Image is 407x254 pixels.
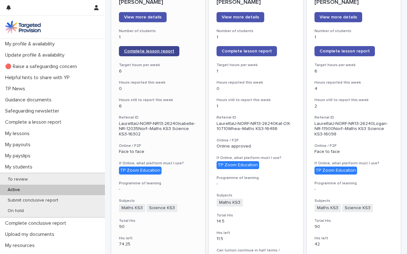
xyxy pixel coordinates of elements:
[217,104,295,109] p: 1
[119,12,167,22] a: View more details
[314,86,393,92] p: 4
[217,98,295,103] h3: Hours still to report this week
[3,220,71,226] p: Complete conclusive report
[119,46,179,56] a: Complete lesson report
[314,198,393,203] h3: Subjects
[119,242,197,247] p: 74.25
[119,86,197,92] p: 0
[119,115,197,120] h3: Referral ID
[119,204,145,212] span: Maths KS3
[314,224,393,230] p: 90
[314,46,375,56] a: Complete lesson report
[217,219,295,224] p: 14.5
[3,164,38,170] p: My students
[314,149,393,154] p: Face to face
[119,167,162,175] div: TP Zoom Education
[119,80,197,85] h3: Hours reported this week
[217,35,295,40] p: 1
[314,104,393,109] p: 2
[3,41,60,47] p: My profile & availability
[217,144,295,149] p: Online approved
[314,181,393,186] h3: Programme of learning
[320,49,370,53] span: Complete lesson report
[217,121,295,132] p: LaurettaU-NORF-NR13-26240Kat-OX-10710Whea--Maths KS3-16486
[3,198,63,203] p: Submit conclusive report
[217,69,295,74] p: 1
[124,49,174,53] span: Complete lesson report
[3,208,29,214] p: On hold
[314,218,393,223] h3: Total Hrs
[3,231,59,237] p: Upload my documents
[314,35,393,40] p: 1
[3,97,57,103] p: Guidance documents
[124,15,162,19] span: View more details
[3,119,66,125] p: Complete a lesson report
[119,224,197,230] p: 90
[217,199,243,207] span: Maths KS3
[119,149,197,154] p: Face to face
[119,121,197,137] p: LaurettaU-NORF-NR13-26240Isabelle-NR-12035Norf--Maths KS3 Science KS3-16302
[119,29,197,34] h3: Number of students
[3,243,40,249] p: My resources
[119,69,197,74] p: 6
[342,204,373,212] span: Science KS3
[5,21,41,33] img: M5nRWzHhSzIhMunXDL62
[147,204,177,212] span: Science KS3
[3,142,36,148] p: My payouts
[314,161,393,166] h3: If Online, what platform must I use?
[217,63,295,68] h3: Target hours per week
[217,161,259,169] div: TP Zoom Education
[314,242,393,247] p: 42
[314,121,393,137] p: LaurettaU-NORF-NR13-26240Logan-NR-11900Norf--Maths KS3 Science KS3-16098
[217,213,295,218] h3: Total Hrs
[119,198,197,203] h3: Subjects
[217,175,295,181] h3: Programme of learning
[3,64,82,70] p: 🔴 Raise a safeguarding concern
[217,155,295,161] h3: If Online, what platform must I use?
[119,63,197,68] h3: Target hours per week
[3,153,36,159] p: My payslips
[314,69,393,74] p: 6
[314,143,393,148] h3: Online / F2F
[314,98,393,103] h3: Hours still to report this week
[314,63,393,68] h3: Target hours per week
[217,181,295,187] p: -
[119,187,197,192] p: -
[119,218,197,223] h3: Total Hrs
[222,49,272,53] span: Complete lesson report
[119,161,197,166] h3: If Online, what platform must I use?
[119,35,197,40] p: 1
[217,29,295,34] h3: Number of students
[3,52,70,58] p: Update profile & availability
[217,230,295,236] h3: Hrs left
[3,86,30,92] p: TP News
[314,187,393,192] p: -
[314,236,393,241] h3: Hrs left
[217,86,295,92] p: 0
[119,98,197,103] h3: Hours still to report this week
[314,29,393,34] h3: Number of students
[3,177,33,182] p: To review
[119,181,197,186] h3: Programme of learning
[3,108,64,114] p: Safeguarding newsletter
[217,236,295,242] p: 11.5
[119,236,197,241] h3: Hrs left
[314,167,357,175] div: TP Zoom Education
[314,115,393,120] h3: Referral ID
[3,187,25,193] p: Active
[314,12,362,22] a: View more details
[3,131,35,137] p: My lessons
[314,204,341,212] span: Maths KS3
[222,15,259,19] span: View more details
[217,193,295,198] h3: Subjects
[217,46,277,56] a: Complete lesson report
[217,80,295,85] h3: Hours reported this week
[3,75,75,81] p: Helpful hints to share with YP
[217,12,264,22] a: View more details
[314,80,393,85] h3: Hours reported this week
[119,104,197,109] p: 6
[217,138,295,143] h3: Online / F2F
[217,115,295,120] h3: Referral ID
[320,15,357,19] span: View more details
[119,143,197,148] h3: Online / F2F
